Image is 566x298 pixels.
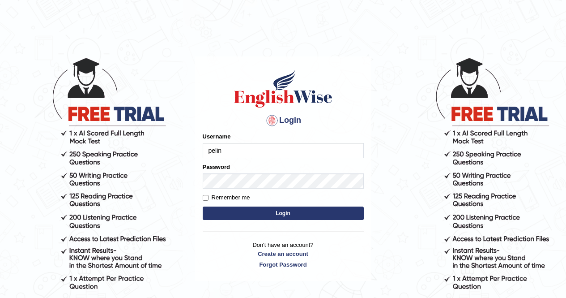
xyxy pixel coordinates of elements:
a: Create an account [203,250,364,258]
label: Remember me [203,193,250,202]
input: Remember me [203,195,209,201]
label: Password [203,163,230,171]
button: Login [203,207,364,220]
h4: Login [203,113,364,128]
label: Username [203,132,231,141]
a: Forgot Password [203,260,364,269]
img: Logo of English Wise sign in for intelligent practice with AI [232,69,334,109]
p: Don't have an account? [203,241,364,268]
